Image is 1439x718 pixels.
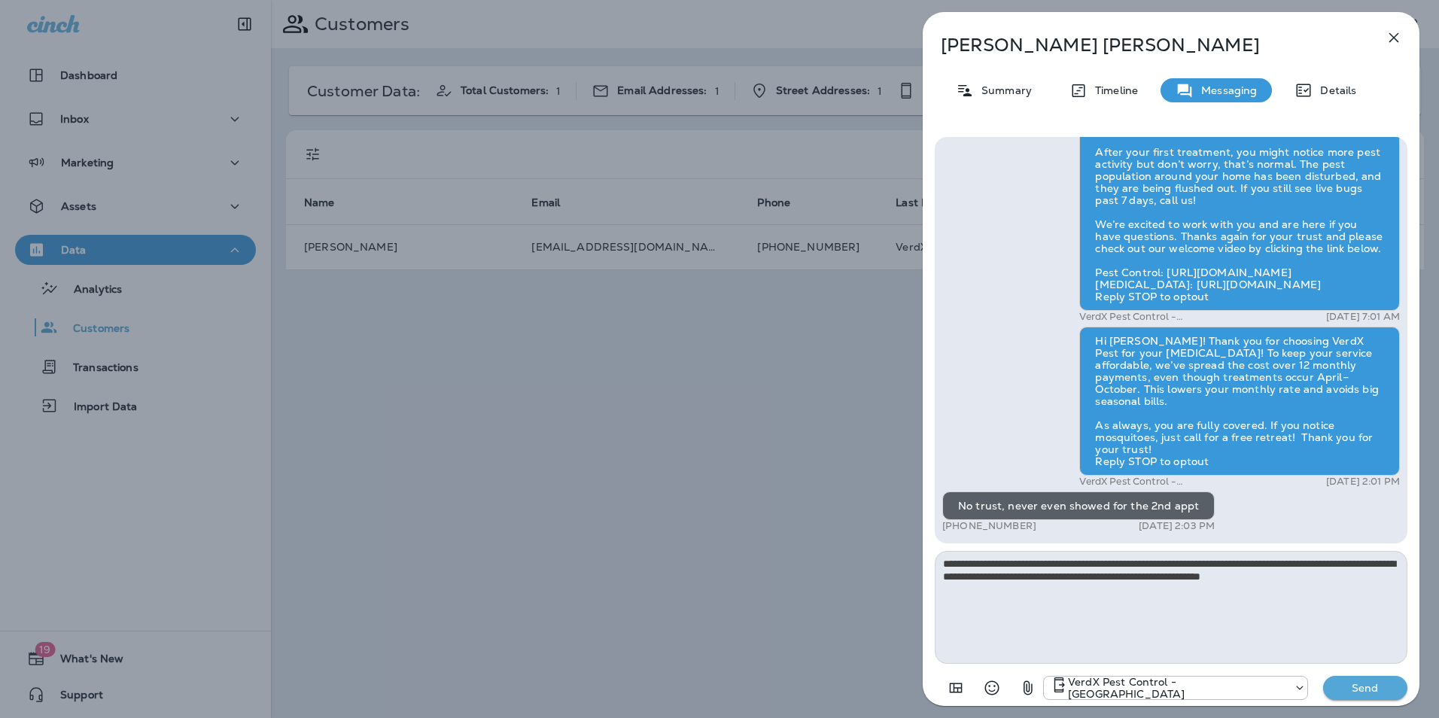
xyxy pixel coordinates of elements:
p: VerdX Pest Control - [GEOGRAPHIC_DATA] [1079,476,1271,488]
div: Hi [PERSON_NAME], thanks for choosing Verd-X Pest Control to keep your home pest-free. If you eve... [1079,56,1400,311]
p: Details [1313,84,1356,96]
p: Timeline [1088,84,1138,96]
p: [PHONE_NUMBER] [942,520,1036,532]
p: [PERSON_NAME] [PERSON_NAME] [941,35,1352,56]
div: No trust, never even showed for the 2nd appt [942,491,1215,520]
button: Send [1323,676,1407,700]
button: Select an emoji [977,673,1007,703]
p: [DATE] 7:01 AM [1326,311,1400,323]
p: Send [1334,681,1397,695]
p: VerdX Pest Control - [GEOGRAPHIC_DATA] [1079,311,1271,323]
div: Hi [PERSON_NAME]! Thank you for choosing VerdX Pest for your [MEDICAL_DATA]! To keep your service... [1079,327,1400,476]
p: [DATE] 2:03 PM [1139,520,1215,532]
button: Add in a premade template [941,673,971,703]
div: +1 (770) 758-7657 [1044,676,1307,700]
p: Summary [974,84,1032,96]
p: [DATE] 2:01 PM [1326,476,1400,488]
p: VerdX Pest Control - [GEOGRAPHIC_DATA] [1068,676,1286,700]
p: Messaging [1194,84,1257,96]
